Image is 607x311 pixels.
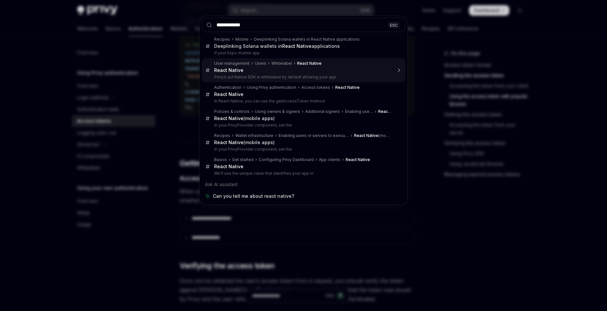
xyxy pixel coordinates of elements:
p: If your Expo mobile app [214,50,392,56]
p: We'll use the unique value that identifies your app in [214,171,392,176]
div: (mobile apps) [214,115,275,121]
div: Mobile [235,37,249,42]
b: React Native [378,109,403,114]
div: User management [214,61,250,66]
b: React Native [346,157,370,162]
p: In your PrivyProvider component, set the [214,147,392,152]
b: React Native [335,85,360,90]
b: React Native [282,43,311,49]
b: React Native [297,61,322,66]
div: Enabling users or servers to execute transactions [345,109,373,114]
b: React Native [214,67,243,73]
div: Using Privy authentication [247,85,296,90]
div: Basics [214,157,227,162]
div: App clients [319,157,340,162]
span: Can you tell me about react native? [213,193,294,199]
p: In React Native, you can use the getAccessToken method [214,99,392,104]
p: Privy’s act Native SDK is whitelabel by default allowing your app [214,74,392,80]
div: Deeplinking Solana wallets in React Native applications [254,37,360,42]
b: React Native [354,133,379,138]
p: In your PrivyProvider component, set the [214,123,392,128]
div: Deeplinking Solana wallets in applications [214,43,340,49]
b: React Native [214,140,243,145]
div: Get started [232,157,254,162]
b: React Native [214,91,243,97]
div: Recipes [214,133,230,138]
div: Wallet infrastructure [235,133,273,138]
div: (mobile apps) [214,140,275,145]
div: Authentication [214,85,241,90]
div: Whitelabel [271,61,292,66]
b: React Native [214,115,243,121]
div: Enabling users or servers to execute transactions [279,133,349,138]
div: Configuring Privy Dashboard [259,157,314,162]
div: Policies & controls [214,109,250,114]
div: Access tokens [301,85,330,90]
div: Additional signers [305,109,340,114]
div: (mobile apps) [354,133,392,138]
div: ESC [388,21,400,28]
b: React Native [214,164,243,169]
div: Users [255,61,266,66]
div: Recipes [214,37,230,42]
div: Using owners & signers [255,109,300,114]
div: Ask AI assistant [202,179,406,190]
div: (mobile apps) [378,109,392,114]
